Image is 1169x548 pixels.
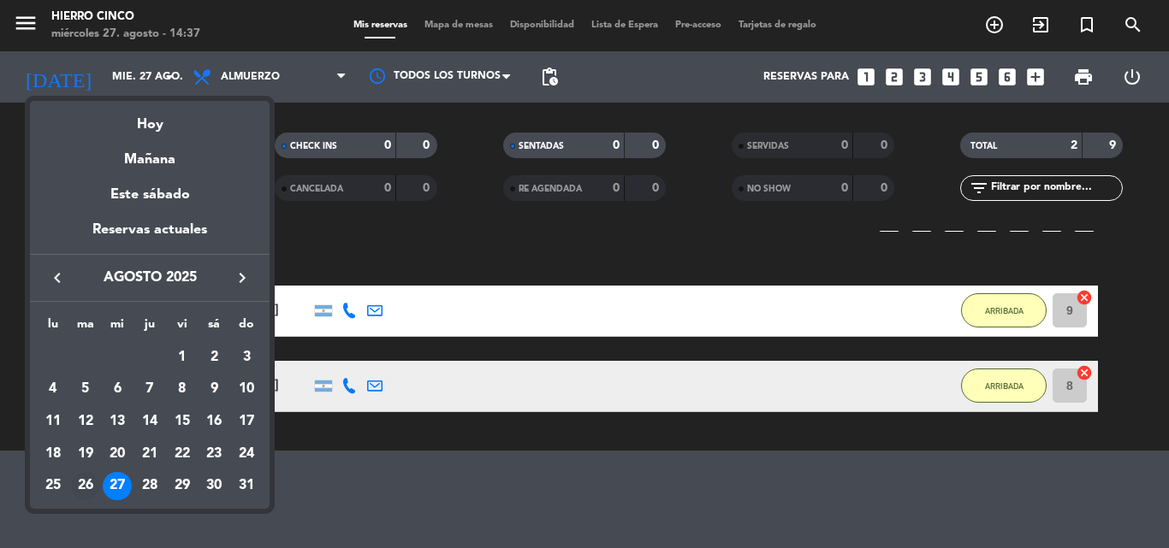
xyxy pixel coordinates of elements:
td: 8 de agosto de 2025 [166,374,199,406]
div: 10 [232,374,261,404]
th: jueves [134,315,166,341]
td: 27 de agosto de 2025 [101,470,134,503]
div: 21 [135,439,164,468]
td: 21 de agosto de 2025 [134,438,166,470]
td: 16 de agosto de 2025 [199,405,231,438]
div: 2 [199,343,228,372]
div: 25 [39,472,68,501]
td: 17 de agosto de 2025 [230,405,263,438]
div: 1 [168,343,197,372]
td: 30 de agosto de 2025 [199,470,231,503]
td: 15 de agosto de 2025 [166,405,199,438]
div: 27 [103,472,132,501]
td: AGO. [37,341,166,374]
div: 13 [103,407,132,436]
div: 8 [168,374,197,404]
th: martes [69,315,102,341]
td: 29 de agosto de 2025 [166,470,199,503]
div: 9 [199,374,228,404]
div: 5 [71,374,100,404]
div: Mañana [30,136,270,171]
div: 22 [168,439,197,468]
td: 2 de agosto de 2025 [199,341,231,374]
div: 20 [103,439,132,468]
td: 10 de agosto de 2025 [230,374,263,406]
td: 20 de agosto de 2025 [101,438,134,470]
div: 16 [199,407,228,436]
td: 1 de agosto de 2025 [166,341,199,374]
div: 15 [168,407,197,436]
td: 13 de agosto de 2025 [101,405,134,438]
div: 3 [232,343,261,372]
th: viernes [166,315,199,341]
td: 25 de agosto de 2025 [37,470,69,503]
button: keyboard_arrow_right [227,267,258,289]
i: keyboard_arrow_right [232,268,252,288]
span: agosto 2025 [73,267,227,289]
td: 31 de agosto de 2025 [230,470,263,503]
td: 18 de agosto de 2025 [37,438,69,470]
td: 22 de agosto de 2025 [166,438,199,470]
td: 28 de agosto de 2025 [134,470,166,503]
div: Reservas actuales [30,219,270,254]
td: 23 de agosto de 2025 [199,438,231,470]
td: 26 de agosto de 2025 [69,470,102,503]
div: 7 [135,374,164,404]
div: 23 [199,439,228,468]
div: 30 [199,472,228,501]
div: 18 [39,439,68,468]
div: 11 [39,407,68,436]
div: 28 [135,472,164,501]
td: 3 de agosto de 2025 [230,341,263,374]
td: 12 de agosto de 2025 [69,405,102,438]
div: 24 [232,439,261,468]
td: 14 de agosto de 2025 [134,405,166,438]
div: 19 [71,439,100,468]
div: 29 [168,472,197,501]
td: 19 de agosto de 2025 [69,438,102,470]
td: 6 de agosto de 2025 [101,374,134,406]
div: Hoy [30,101,270,136]
td: 11 de agosto de 2025 [37,405,69,438]
td: 24 de agosto de 2025 [230,438,263,470]
th: sábado [199,315,231,341]
div: 14 [135,407,164,436]
div: 4 [39,374,68,404]
td: 9 de agosto de 2025 [199,374,231,406]
div: 6 [103,374,132,404]
th: lunes [37,315,69,341]
div: 12 [71,407,100,436]
button: keyboard_arrow_left [42,267,73,289]
i: keyboard_arrow_left [47,268,68,288]
div: Este sábado [30,171,270,219]
th: miércoles [101,315,134,341]
td: 5 de agosto de 2025 [69,374,102,406]
div: 31 [232,472,261,501]
td: 4 de agosto de 2025 [37,374,69,406]
div: 26 [71,472,100,501]
div: 17 [232,407,261,436]
td: 7 de agosto de 2025 [134,374,166,406]
th: domingo [230,315,263,341]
